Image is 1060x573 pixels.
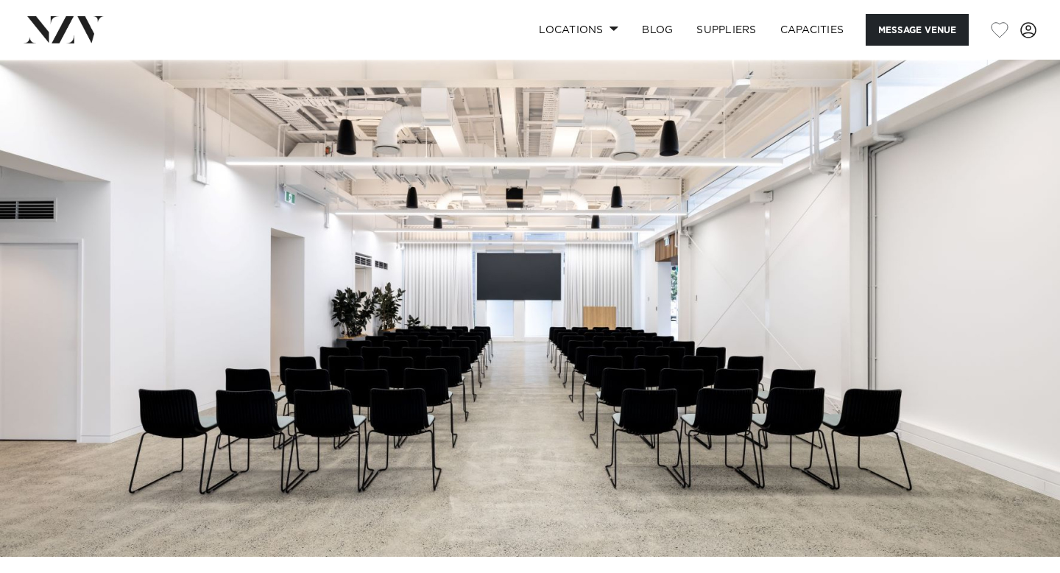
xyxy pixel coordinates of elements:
a: Capacities [768,14,856,46]
img: nzv-logo.png [24,16,104,43]
a: SUPPLIERS [685,14,768,46]
button: Message Venue [866,14,969,46]
a: Locations [527,14,630,46]
a: BLOG [630,14,685,46]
